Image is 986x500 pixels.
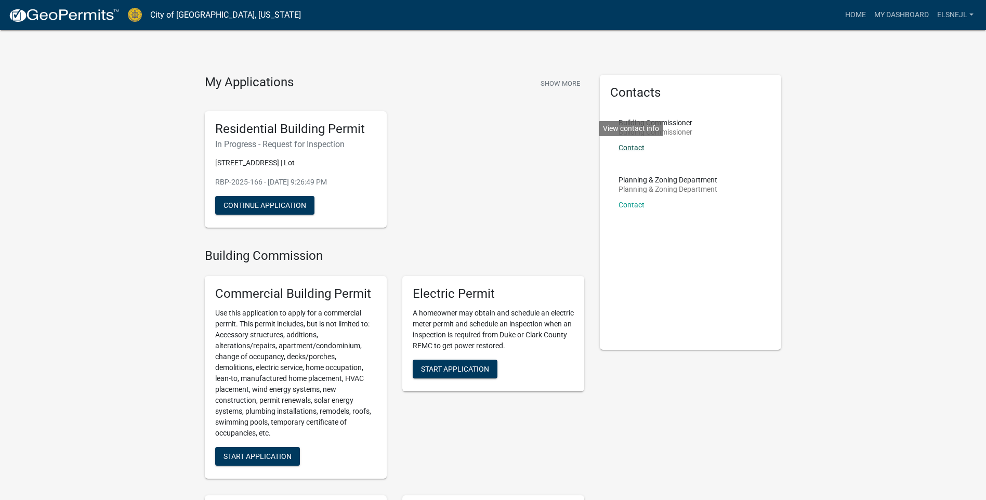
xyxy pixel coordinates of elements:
[215,139,376,149] h6: In Progress - Request for Inspection
[224,452,292,460] span: Start Application
[215,122,376,137] h5: Residential Building Permit
[619,176,717,183] p: Planning & Zoning Department
[150,6,301,24] a: City of [GEOGRAPHIC_DATA], [US_STATE]
[610,85,771,100] h5: Contacts
[413,308,574,351] p: A homeowner may obtain and schedule an electric meter permit and schedule an inspection when an i...
[215,157,376,168] p: [STREET_ADDRESS] | Lot
[215,286,376,301] h5: Commercial Building Permit
[619,119,692,126] p: Building Commissioner
[536,75,584,92] button: Show More
[421,365,489,373] span: Start Application
[413,360,497,378] button: Start Application
[205,248,584,264] h4: Building Commission
[841,5,870,25] a: Home
[619,201,645,209] a: Contact
[215,447,300,466] button: Start Application
[215,308,376,439] p: Use this application to apply for a commercial permit. This permit includes, but is not limited t...
[619,143,645,152] a: Contact
[619,186,717,193] p: Planning & Zoning Department
[215,177,376,188] p: RBP-2025-166 - [DATE] 9:26:49 PM
[215,196,314,215] button: Continue Application
[870,5,933,25] a: My Dashboard
[413,286,574,301] h5: Electric Permit
[933,5,978,25] a: elsnejl
[205,75,294,90] h4: My Applications
[128,8,142,22] img: City of Jeffersonville, Indiana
